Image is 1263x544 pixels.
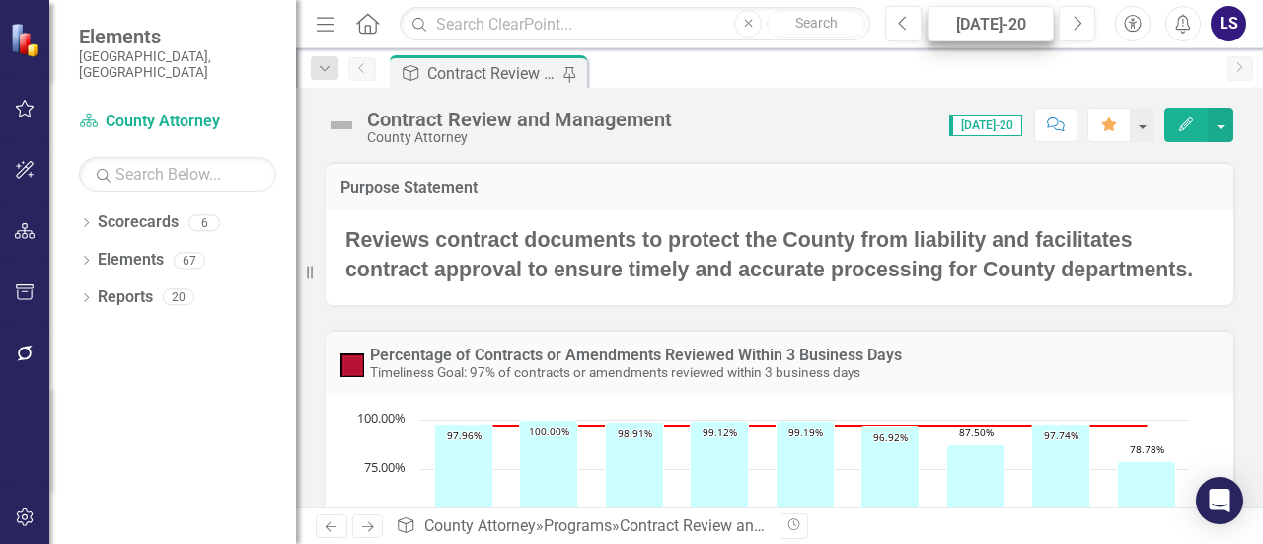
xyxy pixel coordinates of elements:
text: 50.00% [364,507,406,525]
img: ClearPoint Strategy [10,23,44,57]
span: Reviews contract documents to protect the County from liability and facilitates contract approval... [345,228,1193,281]
a: Percentage of Contracts or Amendments Reviewed Within 3 Business Days [370,346,902,364]
div: [DATE]-20 [934,13,1047,37]
text: 97.74% [1044,428,1078,442]
small: Timeliness Goal: 97% of contracts or amendments reviewed within 3 business days [370,364,860,380]
div: » » [396,515,765,538]
text: 98.91% [618,427,652,440]
a: Scorecards [98,211,179,234]
div: 6 [188,214,220,231]
a: County Attorney [424,516,536,535]
div: Open Intercom Messenger [1196,477,1243,524]
button: [DATE]-20 [928,6,1054,41]
text: 100.00% [529,425,569,438]
div: Contract Review and Management [620,516,859,535]
input: Search ClearPoint... [400,7,870,41]
small: [GEOGRAPHIC_DATA], [GEOGRAPHIC_DATA] [79,48,276,81]
span: [DATE]-20 [949,115,1022,136]
span: Elements [79,25,276,48]
div: Contract Review and Management [367,109,672,130]
span: Search [795,15,838,31]
text: 97.96% [447,428,482,442]
button: Search [767,10,865,38]
button: LS [1211,6,1246,41]
img: Below Plan [340,353,364,377]
a: Elements [98,249,164,272]
div: 67 [174,252,205,269]
div: Contract Review and Management [427,61,557,86]
div: 20 [163,289,194,306]
text: 100.00% [357,409,406,427]
h3: Purpose Statement [340,179,1219,196]
a: County Attorney [79,111,276,133]
text: 96.92% [873,430,908,444]
text: 99.12% [703,426,737,439]
text: 99.19% [788,426,823,439]
a: Reports [98,286,153,309]
img: Not Defined [326,110,357,141]
input: Search Below... [79,157,276,192]
text: 87.50% [959,426,994,439]
text: 75.00% [364,458,406,476]
text: 78.78% [1130,442,1164,456]
g: Target - 97%, series 2 of 2. Line with 9 data points. [460,422,1151,429]
a: Programs [544,516,612,535]
div: County Attorney [367,130,672,145]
